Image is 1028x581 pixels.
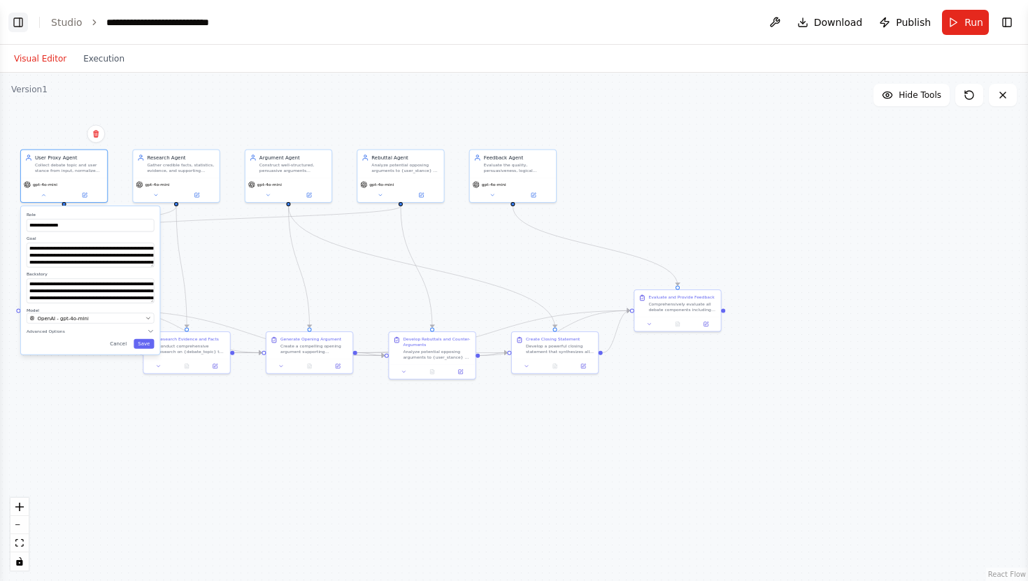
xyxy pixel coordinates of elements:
[33,182,57,187] span: gpt-4o-mini
[234,349,262,356] g: Edge from a9c7d231-2eb0-42b3-b02c-bab5f744fe08 to 6f87c0c9-ad3d-4eb1-bb8e-afd95e4015a2
[51,17,83,28] a: Studio
[484,154,552,161] div: Feedback Agent
[526,336,580,342] div: Create Closing Statement
[10,534,29,552] button: fit view
[403,349,471,360] div: Analyze potential opposing arguments to {user_stance} on {debate_topic} and develop strong rebutt...
[27,308,155,313] label: Model
[388,331,476,380] div: Develop Rebuttals and Counter-ArgumentsAnalyze potential opposing arguments to {user_stance} on {...
[147,162,215,173] div: Gather credible facts, statistics, evidence, and supporting information for {debate_topic} from r...
[469,149,557,203] div: Feedback AgentEvaluate the quality, persuasiveness, logical soundness, and evidence strength of d...
[285,206,313,327] g: Edge from cf1d1750-2303-44db-a025-77fd14870188 to 6f87c0c9-ad3d-4eb1-bb8e-afd95e4015a2
[280,343,348,354] div: Create a compelling opening argument supporting {user_stance} on {debate_topic}. Use the research...
[27,271,155,277] label: Backstory
[964,15,983,29] span: Run
[480,349,507,359] g: Edge from 61ea1871-b207-439b-8d0e-c47cb1dccf27 to 8dbf8d51-c268-4aab-8b80-e545a66d0314
[27,329,65,334] span: Advanced Options
[369,182,394,187] span: gpt-4o-mini
[106,206,404,229] g: Edge from 0046de14-5514-4d62-bcef-893f77983f7b to 6c4d8c96-2438-4df8-b9d2-a8f125de9e31
[371,154,439,161] div: Rebuttal Agent
[634,289,721,332] div: Evaluate and Provide FeedbackComprehensively evaluate all debate components including the opening...
[10,552,29,571] button: toggle interactivity
[27,328,155,335] button: Advanced Options
[172,362,201,371] button: No output available
[35,162,103,173] div: Collect debate topic and user stance from input, normalize and structure the information for proc...
[509,206,681,285] g: Edge from a8652cf3-65e4-403a-856c-b2cae2da2d89 to 9174437b-a6aa-4b4c-8011-44745f41424a
[10,498,29,516] button: zoom in
[484,162,552,173] div: Evaluate the quality, persuasiveness, logical soundness, and evidence strength of debate argument...
[8,13,28,32] button: Show left sidebar
[51,15,262,29] nav: breadcrumb
[694,320,718,329] button: Open in side panel
[173,206,190,327] g: Edge from b2d5072b-332e-49ed-ad2f-d507681dddf5 to a9c7d231-2eb0-42b3-b02c-bab5f744fe08
[10,498,29,571] div: React Flow controls
[134,339,154,349] button: Save
[603,307,630,356] g: Edge from 8dbf8d51-c268-4aab-8b80-e545a66d0314 to 9174437b-a6aa-4b4c-8011-44745f41424a
[814,15,863,29] span: Download
[899,89,941,101] span: Hide Tools
[371,162,439,173] div: Analyze potential opposing arguments to {user_stance} on {debate_topic} and generate strong count...
[357,349,385,359] g: Edge from 6f87c0c9-ad3d-4eb1-bb8e-afd95e4015a2 to 61ea1871-b207-439b-8d0e-c47cb1dccf27
[540,362,569,371] button: No output available
[326,362,350,371] button: Open in side panel
[403,336,471,347] div: Develop Rebuttals and Counter-Arguments
[792,10,869,35] button: Download
[280,336,341,342] div: Generate Opening Argument
[87,124,105,143] button: Delete node
[480,307,630,359] g: Edge from 61ea1871-b207-439b-8d0e-c47cb1dccf27 to 9174437b-a6aa-4b4c-8011-44745f41424a
[401,191,441,199] button: Open in side panel
[37,315,88,322] span: OpenAI - gpt-4o-mini
[513,191,553,199] button: Open in side panel
[266,331,353,374] div: Generate Opening ArgumentCreate a compelling opening argument supporting {user_stance} on {debate...
[873,10,936,35] button: Publish
[20,149,108,203] div: User Proxy AgentCollect debate topic and user stance from input, normalize and structure the info...
[75,50,133,67] button: Execution
[145,182,169,187] span: gpt-4o-mini
[106,339,131,349] button: Cancel
[571,362,595,371] button: Open in side panel
[285,206,558,327] g: Edge from cf1d1750-2303-44db-a025-77fd14870188 to 8dbf8d51-c268-4aab-8b80-e545a66d0314
[648,301,716,313] div: Comprehensively evaluate all debate components including the opening argument, rebuttals, and clo...
[448,368,472,376] button: Open in side panel
[942,10,989,35] button: Run
[257,182,282,187] span: gpt-4o-mini
[357,307,630,356] g: Edge from 6f87c0c9-ad3d-4eb1-bb8e-afd95e4015a2 to 9174437b-a6aa-4b4c-8011-44745f41424a
[482,182,506,187] span: gpt-4o-mini
[35,154,103,161] div: User Proxy Agent
[997,13,1017,32] button: Show right sidebar
[11,84,48,95] div: Version 1
[245,149,332,203] div: Argument AgentConstruct well-structured, persuasive arguments supporting {user_stance} on {debate...
[873,84,950,106] button: Hide Tools
[112,307,385,359] g: Edge from 579a13d4-1922-44b6-8019-53b8fe716def to 61ea1871-b207-439b-8d0e-c47cb1dccf27
[143,331,230,374] div: Research Evidence and FactsConduct comprehensive research on {debate_topic} to gather credible fa...
[896,15,931,29] span: Publish
[27,236,155,241] label: Goal
[417,368,447,376] button: No output available
[526,343,594,354] div: Develop a powerful closing statement that synthesizes all arguments, rebuttals, and evidence to r...
[177,191,217,199] button: Open in side panel
[397,206,436,327] g: Edge from 0046de14-5514-4d62-bcef-893f77983f7b to 61ea1871-b207-439b-8d0e-c47cb1dccf27
[511,331,599,374] div: Create Closing StatementDevelop a powerful closing statement that synthesizes all arguments, rebu...
[988,571,1026,578] a: React Flow attribution
[10,516,29,534] button: zoom out
[234,349,385,359] g: Edge from a9c7d231-2eb0-42b3-b02c-bab5f744fe08 to 61ea1871-b207-439b-8d0e-c47cb1dccf27
[132,149,220,203] div: Research AgentGather credible facts, statistics, evidence, and supporting information for {debate...
[157,343,225,354] div: Conduct comprehensive research on {debate_topic} to gather credible facts, statistics, expert opi...
[27,313,155,324] button: OpenAI - gpt-4o-mini
[259,154,327,161] div: Argument Agent
[289,191,329,199] button: Open in side panel
[157,336,218,342] div: Research Evidence and Facts
[294,362,324,371] button: No output available
[663,320,692,329] button: No output available
[648,294,714,300] div: Evaluate and Provide Feedback
[27,212,155,217] label: Role
[203,362,227,371] button: Open in side panel
[357,149,444,203] div: Rebuttal AgentAnalyze potential opposing arguments to {user_stance} on {debate_topic} and generat...
[147,154,215,161] div: Research Agent
[6,50,75,67] button: Visual Editor
[65,191,105,199] button: Open in side panel
[259,162,327,173] div: Construct well-structured, persuasive arguments supporting {user_stance} on {debate_topic}. Creat...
